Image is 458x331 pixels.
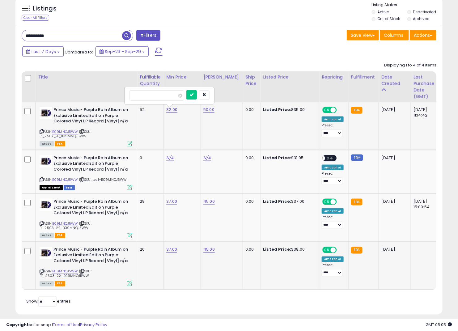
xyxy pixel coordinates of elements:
[64,185,75,190] span: FBM
[263,198,291,204] b: Listed Price:
[52,221,78,226] a: B09MNQJ5WW
[322,74,346,80] div: Repricing
[323,108,331,113] span: ON
[40,129,91,138] span: | SKU: PI_2507_14_B09MNQJ5WW
[245,247,256,252] div: 0.00
[140,74,161,87] div: Fulfillable Quantity
[136,30,160,41] button: Filters
[140,107,159,112] div: 52
[263,247,314,252] div: $38.00
[381,107,406,112] div: [DATE]
[33,4,57,13] h5: Listings
[322,172,343,185] div: Preset:
[263,247,291,252] b: Listed Price:
[351,247,363,254] small: FBA
[325,155,335,161] span: OFF
[40,221,91,230] span: | SKU: PI_2503_22_B09MNQJ5WW
[245,199,256,204] div: 0.00
[263,155,291,161] b: Listed Price:
[79,177,127,182] span: | SKU: test-B09MNQJ5WW
[351,155,363,161] small: FBM
[40,185,63,190] span: All listings that are currently out of stock and unavailable for purchase on Amazon
[166,74,198,80] div: Min Price
[40,269,91,278] span: | SKU: PT_2503_22_B09MNQJ5WW
[322,263,343,277] div: Preset:
[40,155,52,168] img: 411ODvPv-xL._SL40_.jpg
[55,281,65,286] span: FBA
[55,141,65,146] span: FBA
[105,49,141,55] span: Sep-23 - Sep-29
[40,199,52,211] img: 411ODvPv-xL._SL40_.jpg
[53,199,129,218] b: Prince Music - Purple Rain Album on Exclusive Limited Edition Purple Colored Vinyl LP Record [Vin...
[377,16,400,21] label: Out of Stock
[6,322,107,328] div: seller snap | |
[52,129,78,134] a: B09MNQJ5WW
[322,257,343,262] div: Amazon AI
[6,322,29,328] strong: Copyright
[263,74,316,80] div: Listed Price
[381,74,408,87] div: Date Created
[166,107,177,113] a: 32.00
[203,247,215,253] a: 45.00
[336,247,346,252] span: OFF
[351,107,363,114] small: FBA
[55,233,65,238] span: FBA
[381,247,406,252] div: [DATE]
[384,32,403,38] span: Columns
[166,247,177,253] a: 37.00
[245,74,258,87] div: Ship Price
[203,107,214,113] a: 50.00
[381,199,406,204] div: [DATE]
[52,269,78,274] a: B09MNQJ5WW
[53,107,129,126] b: Prince Music - Purple Rain Album on Exclusive Limited Edition Purple Colored Vinyl LP Record [Vin...
[381,155,406,161] div: [DATE]
[413,9,436,15] label: Deactivated
[32,49,56,55] span: Last 7 Days
[40,281,54,286] span: All listings currently available for purchase on Amazon
[203,74,240,80] div: [PERSON_NAME]
[52,177,78,182] a: B09MNQJ5WW
[40,247,52,259] img: 411ODvPv-xL._SL40_.jpg
[65,49,93,55] span: Compared to:
[40,107,132,146] div: ASIN:
[322,117,343,122] div: Amazon AI
[413,199,434,210] div: [DATE] 15:00:54
[351,74,376,80] div: Fulfillment
[322,123,343,137] div: Preset:
[384,62,436,68] div: Displaying 1 to 4 of 4 items
[22,46,64,57] button: Last 7 Days
[40,233,54,238] span: All listings currently available for purchase on Amazon
[410,30,436,40] button: Actions
[263,155,314,161] div: $31.95
[40,155,132,189] div: ASIN:
[40,141,54,146] span: All listings currently available for purchase on Amazon
[263,107,314,112] div: $35.00
[263,199,314,204] div: $37.00
[40,247,132,286] div: ASIN:
[40,107,52,119] img: 411ODvPv-xL._SL40_.jpg
[322,165,343,170] div: Amazon AI
[140,199,159,204] div: 29
[323,199,331,205] span: ON
[140,155,159,161] div: 0
[413,74,436,100] div: Last Purchase Date (GMT)
[38,74,134,80] div: Title
[53,155,129,174] b: Prince Music - Purple Rain Album on Exclusive Limited Edition Purple Colored Vinyl LP Record [Vin...
[26,299,71,304] span: Show: entries
[95,46,149,57] button: Sep-23 - Sep-29
[336,108,346,113] span: OFF
[245,155,256,161] div: 0.00
[53,247,129,266] b: Prince Music - Purple Rain Album on Exclusive Limited Edition Purple Colored Vinyl LP Record [Vin...
[323,247,331,252] span: ON
[426,322,452,328] span: 2025-10-8 05:05 GMT
[22,15,49,21] div: Clear All Filters
[347,30,379,40] button: Save View
[245,107,256,112] div: 0.00
[322,208,343,214] div: Amazon AI
[351,199,363,206] small: FBA
[80,322,107,328] a: Privacy Policy
[40,199,132,238] div: ASIN:
[413,107,434,118] div: [DATE] 11:14:42
[140,247,159,252] div: 20
[166,198,177,205] a: 37.00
